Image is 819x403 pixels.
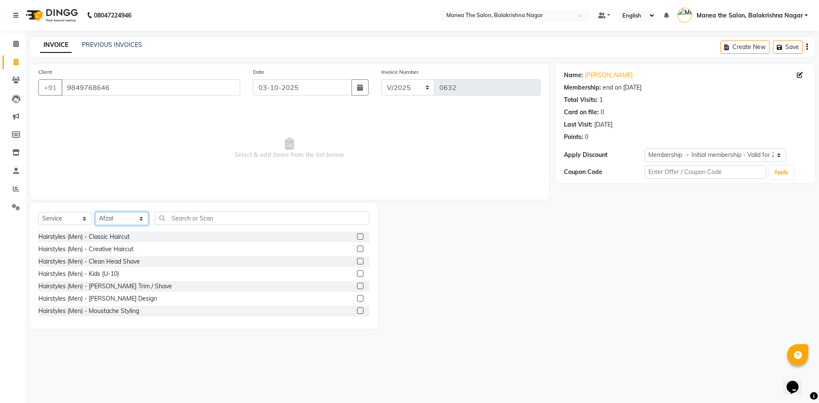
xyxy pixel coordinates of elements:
button: Create New [720,41,770,54]
a: INVOICE [40,38,72,53]
div: Total Visits: [564,96,598,104]
div: Hairstyles (Men) - Classic Haircut [38,232,130,241]
label: Invoice Number [381,68,418,76]
input: Search or Scan [155,212,369,225]
input: Search by Name/Mobile/Email/Code [61,79,240,96]
div: Last Visit: [564,120,592,129]
input: Enter Offer / Coupon Code [645,165,766,179]
div: 0 [601,108,604,117]
label: Client [38,68,52,76]
div: Card on file: [564,108,599,117]
img: logo [22,3,80,27]
div: end on [DATE] [603,83,642,92]
span: Select & add items from the list below [38,106,540,191]
div: Membership: [564,83,601,92]
div: Hairstyles (Men) - Creative Haircut [38,245,134,254]
a: PREVIOUS INVOICES [82,41,142,49]
button: +91 [38,79,62,96]
div: Name: [564,71,583,80]
div: Hairstyles (Men) - Clean Head Shave [38,257,140,266]
button: Save [773,41,803,54]
span: Manea the Salon, Balakrishna Nagar [697,11,803,20]
div: Apply Discount [564,151,645,159]
label: Date [253,68,264,76]
div: 0 [585,133,588,142]
div: Coupon Code [564,168,645,177]
a: [PERSON_NAME] [585,71,633,80]
iframe: chat widget [783,369,810,394]
div: Hairstyles (Men) - [PERSON_NAME] Trim / Shave [38,282,172,291]
b: 08047224946 [94,3,131,27]
div: 1 [599,96,603,104]
div: Hairstyles (Men) - [PERSON_NAME] Design [38,294,157,303]
img: Manea the Salon, Balakrishna Nagar [677,8,692,23]
div: Hairstyles (Men) - Kids (U-10) [38,270,119,278]
div: [DATE] [594,120,613,129]
div: Hairstyles (Men) - Moustache Styling [38,307,139,316]
div: Points: [564,133,583,142]
button: Apply [769,166,793,179]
